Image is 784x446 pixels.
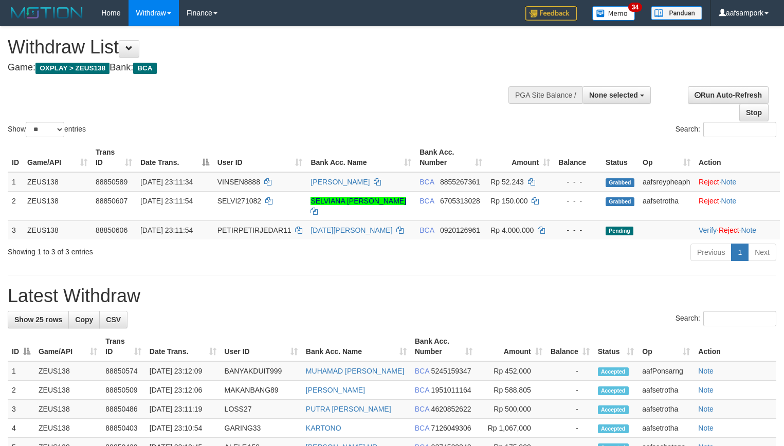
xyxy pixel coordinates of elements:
[598,424,629,433] span: Accepted
[23,220,92,239] td: ZEUS138
[34,361,101,381] td: ZEUS138
[638,361,694,381] td: aafPonsarng
[8,332,34,361] th: ID: activate to sort column descending
[8,143,23,172] th: ID
[8,172,23,192] td: 1
[525,6,577,21] img: Feedback.jpg
[8,286,776,306] h1: Latest Withdraw
[145,400,221,419] td: [DATE] 23:11:19
[140,197,193,205] span: [DATE] 23:11:54
[490,226,534,234] span: Rp 4.000.000
[598,367,629,376] span: Accepted
[638,400,694,419] td: aafsetrotha
[8,361,34,381] td: 1
[306,405,391,413] a: PUTRA [PERSON_NAME]
[638,381,694,400] td: aafsetrotha
[606,227,633,235] span: Pending
[306,386,365,394] a: [PERSON_NAME]
[34,400,101,419] td: ZEUS138
[306,143,415,172] th: Bank Acc. Name: activate to sort column ascending
[651,6,702,20] img: panduan.png
[639,143,695,172] th: Op: activate to sort column ascending
[698,424,714,432] a: Note
[739,104,769,121] a: Stop
[420,197,434,205] span: BCA
[415,143,486,172] th: Bank Acc. Number: activate to sort column ascending
[213,143,307,172] th: User ID: activate to sort column ascending
[311,178,370,186] a: [PERSON_NAME]
[554,143,601,172] th: Balance
[606,178,634,187] span: Grabbed
[741,226,757,234] a: Note
[221,419,302,438] td: GARING33
[221,400,302,419] td: LOSS27
[311,197,406,205] a: SELVIANA [PERSON_NAME]
[133,63,156,74] span: BCA
[221,361,302,381] td: BANYAKDUIT999
[589,91,638,99] span: None selected
[101,419,145,438] td: 88850403
[558,225,597,235] div: - - -
[477,381,546,400] td: Rp 588,805
[217,178,260,186] span: VINSEN8888
[75,315,93,324] span: Copy
[8,400,34,419] td: 3
[92,143,136,172] th: Trans ID: activate to sort column ascending
[306,424,341,432] a: KARTONO
[628,3,642,12] span: 34
[145,361,221,381] td: [DATE] 23:12:09
[8,122,86,137] label: Show entries
[688,86,769,104] a: Run Auto-Refresh
[217,197,261,205] span: SELVI271082
[34,419,101,438] td: ZEUS138
[217,226,291,234] span: PETIRPETIRJEDAR11
[477,419,546,438] td: Rp 1,067,000
[96,197,127,205] span: 88850607
[311,226,392,234] a: [DATE][PERSON_NAME]
[546,332,594,361] th: Balance: activate to sort column ascending
[23,172,92,192] td: ZEUS138
[101,361,145,381] td: 88850574
[420,226,434,234] span: BCA
[694,332,776,361] th: Action
[508,86,582,104] div: PGA Site Balance /
[719,226,739,234] a: Reject
[440,226,480,234] span: Copy 0920126961 to clipboard
[221,332,302,361] th: User ID: activate to sort column ascending
[96,178,127,186] span: 88850589
[8,243,319,257] div: Showing 1 to 3 of 3 entries
[145,419,221,438] td: [DATE] 23:10:54
[8,63,513,73] h4: Game: Bank:
[690,244,732,261] a: Previous
[34,332,101,361] th: Game/API: activate to sort column ascending
[639,172,695,192] td: aafsreypheaph
[431,424,471,432] span: Copy 7126049306 to clipboard
[606,197,634,206] span: Grabbed
[594,332,639,361] th: Status: activate to sort column ascending
[221,381,302,400] td: MAKANBANG89
[440,197,480,205] span: Copy 6705313028 to clipboard
[558,196,597,206] div: - - -
[558,177,597,187] div: - - -
[145,332,221,361] th: Date Trans.: activate to sort column ascending
[302,332,411,361] th: Bank Acc. Name: activate to sort column ascending
[477,332,546,361] th: Amount: activate to sort column ascending
[8,5,86,21] img: MOTION_logo.png
[703,311,776,326] input: Search:
[35,63,110,74] span: OXPLAY > ZEUS138
[731,244,749,261] a: 1
[676,122,776,137] label: Search:
[721,197,737,205] a: Note
[477,400,546,419] td: Rp 500,000
[546,361,594,381] td: -
[699,197,719,205] a: Reject
[698,367,714,375] a: Note
[638,332,694,361] th: Op: activate to sort column ascending
[140,178,193,186] span: [DATE] 23:11:34
[26,122,64,137] select: Showentries
[699,226,717,234] a: Verify
[96,226,127,234] span: 88850606
[306,367,404,375] a: MUHAMAD [PERSON_NAME]
[699,178,719,186] a: Reject
[695,172,780,192] td: ·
